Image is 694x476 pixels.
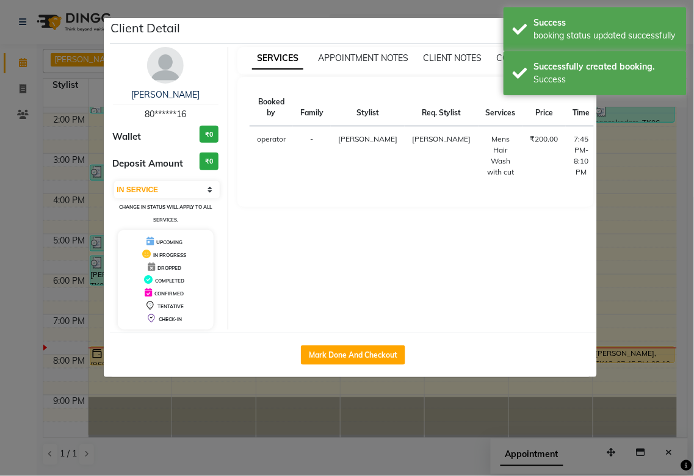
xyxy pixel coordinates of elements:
[534,60,678,73] div: Successfully created booking.
[113,157,184,171] span: Deposit Amount
[200,126,219,143] h3: ₹0
[252,48,303,70] span: SERVICES
[301,345,405,365] button: Mark Done And Checkout
[293,89,331,126] th: Family
[157,265,181,271] span: DROPPED
[534,16,678,29] div: Success
[530,134,558,145] div: ₹200.00
[147,47,184,84] img: avatar
[250,126,293,186] td: operator
[331,89,405,126] th: Stylist
[119,204,212,223] small: Change in status will apply to all services.
[523,89,566,126] th: Price
[131,89,200,100] a: [PERSON_NAME]
[534,29,678,42] div: booking status updated successfully
[534,73,678,86] div: Success
[423,52,482,63] span: CLIENT NOTES
[497,52,560,63] span: CONSUMPTION
[156,239,183,245] span: UPCOMING
[486,134,516,178] div: Mens Hair Wash with cut
[338,134,397,143] span: [PERSON_NAME]
[155,278,184,284] span: COMPLETED
[412,134,471,143] span: [PERSON_NAME]
[566,89,598,126] th: Time
[200,153,219,170] h3: ₹0
[159,316,182,322] span: CHECK-IN
[113,130,142,144] span: Wallet
[111,19,181,37] h5: Client Detail
[566,126,598,186] td: 7:45 PM-8:10 PM
[250,89,293,126] th: Booked by
[479,89,523,126] th: Services
[318,52,408,63] span: APPOINTMENT NOTES
[157,303,184,309] span: TENTATIVE
[154,290,184,297] span: CONFIRMED
[293,126,331,186] td: -
[405,89,479,126] th: Req. Stylist
[153,252,186,258] span: IN PROGRESS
